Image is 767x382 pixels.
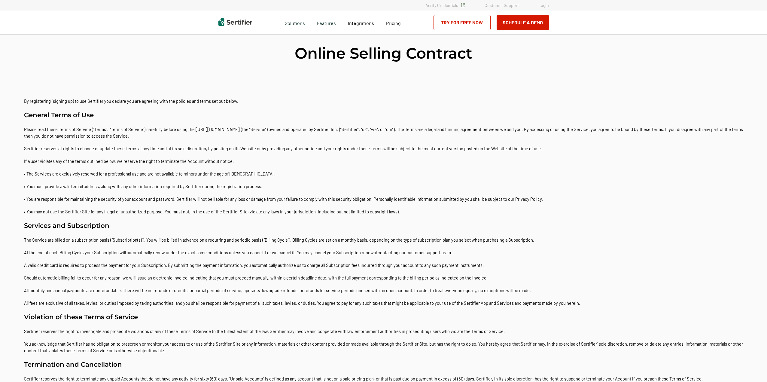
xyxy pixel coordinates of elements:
[24,221,743,231] h2: Services and Subscription
[285,19,305,26] span: Solutions
[538,3,549,8] a: Login
[295,44,472,63] h1: Online Selling Contract
[434,15,491,30] a: Try for Free Now
[24,249,743,256] p: At the end of each Billing Cycle, your Subscription will automatically renew under the exact same...
[24,98,743,104] p: By registering (signing up) to use Sertifier you declare you are agreeing with the policies and t...
[426,3,465,8] a: Verify Credentials
[24,183,743,190] p: • You must provide a valid email address, along with any other information required by Sertifier ...
[24,110,743,120] h2: General Terms of Use
[24,145,743,152] p: Sertifier reserves all rights to change or update these Terms at any time and at its sole discret...
[24,360,743,369] h2: Termination and Cancellation
[24,274,743,281] p: Should automatic billing fail to occur for any reason, we will issue an electronic invoice indica...
[24,208,743,215] p: • You may not use the Sertifier Site for any illegal or unauthorized purpose. You must not, in th...
[485,3,519,8] a: Customer Support
[24,126,743,139] p: Please read these Terms of Service (“Terms”, “Terms of Service”) carefully before using the [URL]...
[24,237,743,243] p: The Service are billed on a subscription basis (“Subscription(s)”). You will be billed in advance...
[24,312,743,322] h2: Violation of these Terms of Service
[461,3,465,7] img: Verified
[348,19,374,26] a: Integrations
[317,19,336,26] span: Features
[24,375,743,382] p: Sertifier reserves the right to terminate any unpaid Accounts that do not have any activity for s...
[386,20,401,26] span: Pricing
[24,170,743,177] p: • The Services are exclusively reserved for a professional use and are not available to minors un...
[24,328,743,335] p: Sertifier reserves the right to investigate and prosecute violations of any of these Terms of Ser...
[386,19,401,26] a: Pricing
[24,341,743,354] p: You acknowledge that Sertifier has no obligation to prescreen or monitor your access to or use of...
[24,158,743,164] p: If a user violates any of the terms outlined below, we reserve the right to terminate the Account...
[24,300,743,306] p: All fees are exclusive of all taxes, levies, or duties imposed by taxing authorities, and you sha...
[24,262,743,268] p: A valid credit card is required to process the payment for your Subscription. By submitting the p...
[348,20,374,26] span: Integrations
[218,18,252,26] img: Sertifier | Digital Credentialing Platform
[24,287,743,294] p: All monthly and annual payments are nonrefundable. There will be no refunds or credits for partia...
[24,196,743,202] p: • You are responsible for maintaining the security of your account and password. Sertifier will n...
